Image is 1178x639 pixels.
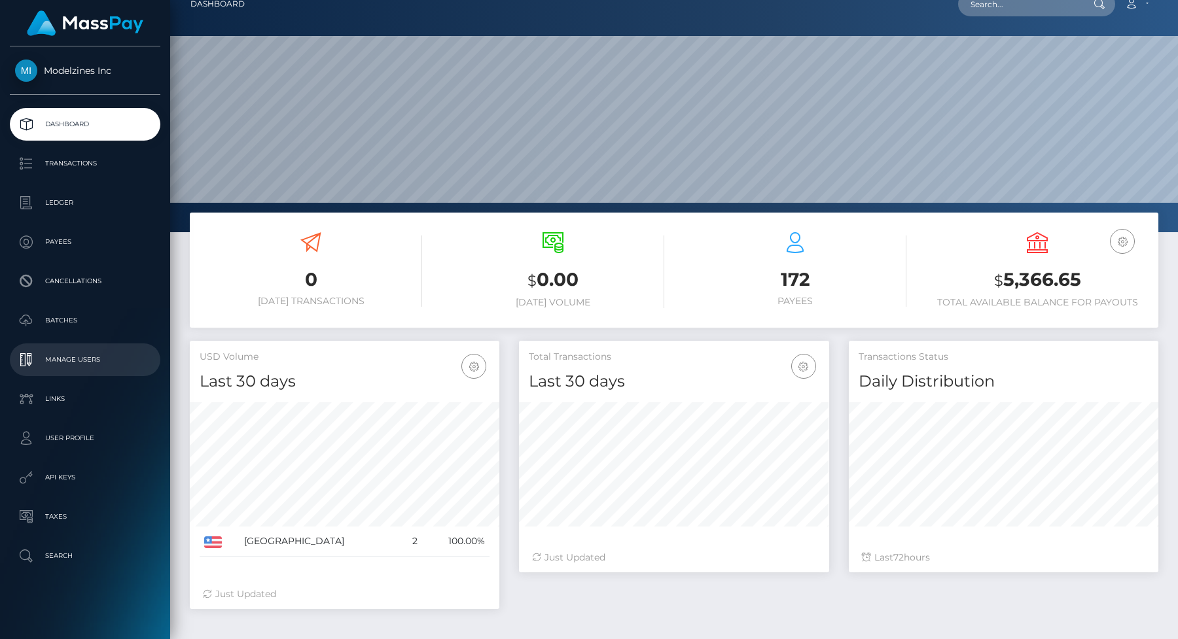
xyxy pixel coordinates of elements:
p: Transactions [15,154,155,173]
a: Taxes [10,500,160,533]
div: Just Updated [203,587,486,601]
h6: Payees [684,296,906,307]
a: Batches [10,304,160,337]
p: Manage Users [15,350,155,370]
img: MassPay Logo [27,10,143,36]
a: API Keys [10,461,160,494]
h3: 0 [200,267,422,292]
h6: [DATE] Volume [442,297,664,308]
a: Manage Users [10,343,160,376]
span: Modelzines Inc [10,65,160,77]
p: Links [15,389,155,409]
a: Transactions [10,147,160,180]
a: User Profile [10,422,160,455]
h5: Total Transactions [529,351,819,364]
a: Links [10,383,160,415]
p: Dashboard [15,114,155,134]
a: Dashboard [10,108,160,141]
p: API Keys [15,468,155,487]
p: Search [15,546,155,566]
p: Ledger [15,193,155,213]
h6: [DATE] Transactions [200,296,422,307]
h3: 0.00 [442,267,664,294]
h5: USD Volume [200,351,490,364]
div: Last hours [862,551,1145,564]
p: Taxes [15,507,155,527]
a: Search [10,540,160,572]
h4: Last 30 days [200,370,490,393]
a: Payees [10,226,160,258]
a: Ledger [10,186,160,219]
span: 72 [893,551,904,563]
a: Cancellations [10,265,160,298]
h6: Total Available Balance for Payouts [926,297,1149,308]
p: Batches [15,311,155,330]
h3: 172 [684,267,906,292]
td: 2 [401,527,422,557]
small: $ [527,271,537,290]
td: [GEOGRAPHIC_DATA] [240,527,401,557]
h5: Transactions Status [859,351,1149,364]
p: Cancellations [15,271,155,291]
img: US.png [204,536,222,548]
small: $ [994,271,1003,290]
p: User Profile [15,428,155,448]
img: Modelzines Inc [15,60,37,82]
h4: Last 30 days [529,370,819,393]
h4: Daily Distribution [859,370,1149,393]
td: 100.00% [422,527,490,557]
div: Just Updated [532,551,815,564]
p: Payees [15,232,155,252]
h3: 5,366.65 [926,267,1149,294]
